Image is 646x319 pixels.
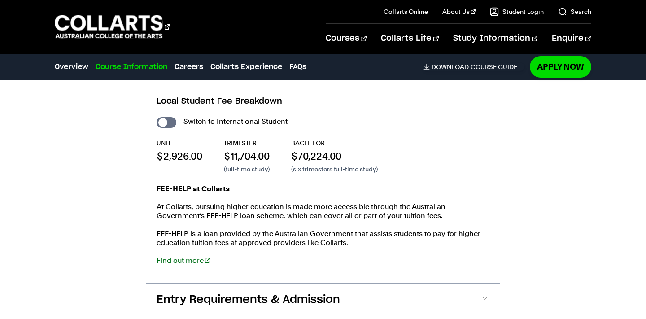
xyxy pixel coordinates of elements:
a: Careers [175,61,203,72]
p: $70,224.00 [291,149,378,163]
a: Apply Now [530,56,591,77]
p: $2,926.00 [157,149,202,163]
p: FEE-HELP is a loan provided by the Australian Government that assists students to pay for higher ... [157,229,489,247]
strong: FEE-HELP at Collarts [157,184,230,193]
button: Entry Requirements & Admission [146,284,500,316]
div: Go to homepage [55,14,170,39]
a: Collarts Experience [210,61,282,72]
h3: Local Student Fee Breakdown [157,96,489,107]
div: Fees & Scholarships [146,79,500,283]
p: UNIT [157,139,202,148]
a: Study Information [453,24,537,53]
a: Overview [55,61,88,72]
a: Search [558,7,591,16]
a: Courses [326,24,367,53]
a: DownloadCourse Guide [423,63,524,71]
span: Download [432,63,469,71]
a: FAQs [289,61,306,72]
a: Enquire [552,24,591,53]
p: $11,704.00 [224,149,270,163]
label: Switch to International Student [183,115,288,128]
a: Find out more [157,256,210,265]
a: Collarts Online [384,7,428,16]
p: BACHELOR [291,139,378,148]
p: (six trimesters full-time study) [291,165,378,174]
p: At Collarts, pursuing higher education is made more accessible through the Australian Government’... [157,202,489,220]
a: Student Login [490,7,544,16]
a: Collarts Life [381,24,439,53]
span: Entry Requirements & Admission [157,293,340,307]
a: About Us [442,7,476,16]
a: Course Information [96,61,167,72]
p: TRIMESTER [224,139,270,148]
p: (full-time study) [224,165,270,174]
